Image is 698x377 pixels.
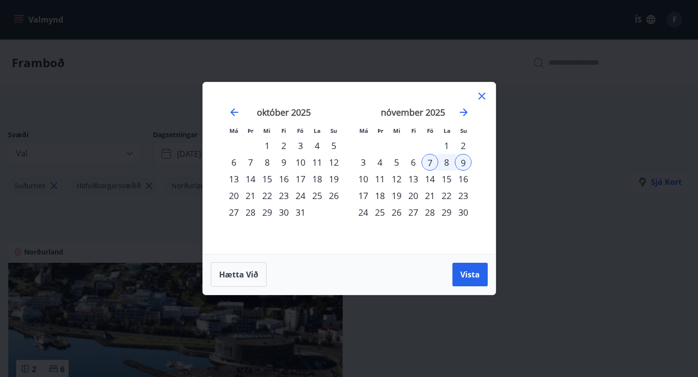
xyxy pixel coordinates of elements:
div: 27 [225,204,242,221]
td: Choose föstudagur, 31. október 2025 as your check-in date. It’s available. [292,204,309,221]
td: Choose sunnudagur, 2. nóvember 2025 as your check-in date. It’s available. [455,137,472,154]
td: Selected. laugardagur, 8. nóvember 2025 [438,154,455,171]
td: Choose laugardagur, 11. október 2025 as your check-in date. It’s available. [309,154,325,171]
div: 16 [455,171,472,187]
td: Choose föstudagur, 3. október 2025 as your check-in date. It’s available. [292,137,309,154]
div: 17 [355,187,372,204]
td: Choose föstudagur, 17. október 2025 as your check-in date. It’s available. [292,171,309,187]
div: Move backward to switch to the previous month. [228,106,240,118]
td: Choose þriðjudagur, 7. október 2025 as your check-in date. It’s available. [242,154,259,171]
div: 15 [259,171,275,187]
td: Choose laugardagur, 4. október 2025 as your check-in date. It’s available. [309,137,325,154]
div: 23 [455,187,472,204]
div: 22 [438,187,455,204]
td: Choose föstudagur, 10. október 2025 as your check-in date. It’s available. [292,154,309,171]
div: 21 [242,187,259,204]
small: Þr [248,127,253,134]
td: Choose mánudagur, 10. nóvember 2025 as your check-in date. It’s available. [355,171,372,187]
td: Choose sunnudagur, 19. október 2025 as your check-in date. It’s available. [325,171,342,187]
small: La [314,127,321,134]
small: Mi [393,127,400,134]
td: Choose þriðjudagur, 28. október 2025 as your check-in date. It’s available. [242,204,259,221]
td: Choose fimmtudagur, 6. nóvember 2025 as your check-in date. It’s available. [405,154,422,171]
button: Vista [452,263,488,286]
div: 30 [455,204,472,221]
small: Fi [411,127,416,134]
td: Choose laugardagur, 18. október 2025 as your check-in date. It’s available. [309,171,325,187]
span: Hætta við [219,269,258,280]
div: 9 [455,154,472,171]
td: Choose föstudagur, 14. nóvember 2025 as your check-in date. It’s available. [422,171,438,187]
td: Choose miðvikudagur, 8. október 2025 as your check-in date. It’s available. [259,154,275,171]
td: Choose laugardagur, 22. nóvember 2025 as your check-in date. It’s available. [438,187,455,204]
div: 19 [388,187,405,204]
td: Choose fimmtudagur, 13. nóvember 2025 as your check-in date. It’s available. [405,171,422,187]
div: 26 [388,204,405,221]
div: 15 [438,171,455,187]
td: Choose sunnudagur, 30. nóvember 2025 as your check-in date. It’s available. [455,204,472,221]
div: 31 [292,204,309,221]
td: Choose miðvikudagur, 19. nóvember 2025 as your check-in date. It’s available. [388,187,405,204]
small: Þr [377,127,383,134]
td: Choose laugardagur, 25. október 2025 as your check-in date. It’s available. [309,187,325,204]
td: Selected as end date. sunnudagur, 9. nóvember 2025 [455,154,472,171]
div: 1 [438,137,455,154]
td: Choose sunnudagur, 23. nóvember 2025 as your check-in date. It’s available. [455,187,472,204]
td: Choose fimmtudagur, 20. nóvember 2025 as your check-in date. It’s available. [405,187,422,204]
td: Choose sunnudagur, 16. nóvember 2025 as your check-in date. It’s available. [455,171,472,187]
div: 4 [309,137,325,154]
div: 29 [438,204,455,221]
td: Choose miðvikudagur, 26. nóvember 2025 as your check-in date. It’s available. [388,204,405,221]
small: Fi [281,127,286,134]
td: Choose föstudagur, 24. október 2025 as your check-in date. It’s available. [292,187,309,204]
strong: nóvember 2025 [381,106,445,118]
td: Choose þriðjudagur, 25. nóvember 2025 as your check-in date. It’s available. [372,204,388,221]
div: 12 [325,154,342,171]
td: Choose miðvikudagur, 5. nóvember 2025 as your check-in date. It’s available. [388,154,405,171]
small: Má [359,127,368,134]
td: Choose miðvikudagur, 29. október 2025 as your check-in date. It’s available. [259,204,275,221]
div: 18 [309,171,325,187]
td: Choose sunnudagur, 26. október 2025 as your check-in date. It’s available. [325,187,342,204]
div: 25 [309,187,325,204]
div: 2 [455,137,472,154]
div: 28 [422,204,438,221]
div: 5 [388,154,405,171]
div: 6 [225,154,242,171]
button: Hætta við [211,262,267,287]
td: Choose sunnudagur, 5. október 2025 as your check-in date. It’s available. [325,137,342,154]
div: 9 [275,154,292,171]
div: 26 [325,187,342,204]
td: Choose þriðjudagur, 11. nóvember 2025 as your check-in date. It’s available. [372,171,388,187]
td: Choose þriðjudagur, 18. nóvember 2025 as your check-in date. It’s available. [372,187,388,204]
div: 28 [242,204,259,221]
div: 17 [292,171,309,187]
div: 14 [422,171,438,187]
td: Choose mánudagur, 3. nóvember 2025 as your check-in date. It’s available. [355,154,372,171]
div: 3 [355,154,372,171]
small: Su [330,127,337,134]
td: Choose mánudagur, 24. nóvember 2025 as your check-in date. It’s available. [355,204,372,221]
td: Choose föstudagur, 28. nóvember 2025 as your check-in date. It’s available. [422,204,438,221]
div: 6 [405,154,422,171]
div: 13 [405,171,422,187]
td: Choose mánudagur, 13. október 2025 as your check-in date. It’s available. [225,171,242,187]
td: Choose mánudagur, 6. október 2025 as your check-in date. It’s available. [225,154,242,171]
div: 18 [372,187,388,204]
td: Choose laugardagur, 15. nóvember 2025 as your check-in date. It’s available. [438,171,455,187]
td: Choose fimmtudagur, 23. október 2025 as your check-in date. It’s available. [275,187,292,204]
td: Choose þriðjudagur, 4. nóvember 2025 as your check-in date. It’s available. [372,154,388,171]
div: 10 [355,171,372,187]
div: 30 [275,204,292,221]
div: 24 [292,187,309,204]
div: 8 [438,154,455,171]
td: Selected as start date. föstudagur, 7. nóvember 2025 [422,154,438,171]
small: Su [460,127,467,134]
div: 7 [242,154,259,171]
div: 25 [372,204,388,221]
div: 27 [405,204,422,221]
td: Choose þriðjudagur, 14. október 2025 as your check-in date. It’s available. [242,171,259,187]
td: Choose fimmtudagur, 27. nóvember 2025 as your check-in date. It’s available. [405,204,422,221]
div: 7 [422,154,438,171]
td: Choose fimmtudagur, 2. október 2025 as your check-in date. It’s available. [275,137,292,154]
